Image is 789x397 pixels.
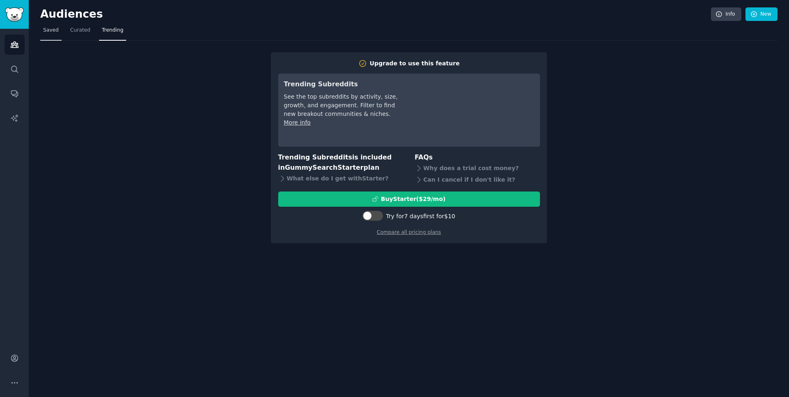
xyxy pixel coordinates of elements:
span: Saved [43,27,59,34]
div: See the top subreddits by activity, size, growth, and engagement. Filter to find new breakout com... [284,92,399,118]
div: Can I cancel if I don't like it? [415,174,540,186]
a: Info [711,7,741,21]
div: What else do I get with Starter ? [278,173,404,184]
a: Curated [67,24,93,41]
span: Curated [70,27,90,34]
h3: Trending Subreddits is included in plan [278,152,404,173]
a: More info [284,119,311,126]
h3: FAQs [415,152,540,163]
span: GummySearch Starter [285,164,363,171]
img: GummySearch logo [5,7,24,22]
span: Trending [102,27,123,34]
button: BuyStarter($29/mo) [278,192,540,207]
div: Try for 7 days first for $10 [386,212,455,221]
a: Saved [40,24,62,41]
h3: Trending Subreddits [284,79,399,90]
div: Why does a trial cost money? [415,163,540,174]
h2: Audiences [40,8,711,21]
a: Compare all pricing plans [377,229,441,235]
a: New [745,7,777,21]
iframe: YouTube video player [411,79,534,141]
a: Trending [99,24,126,41]
div: Buy Starter ($ 29 /mo ) [381,195,445,203]
div: Upgrade to use this feature [370,59,460,68]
